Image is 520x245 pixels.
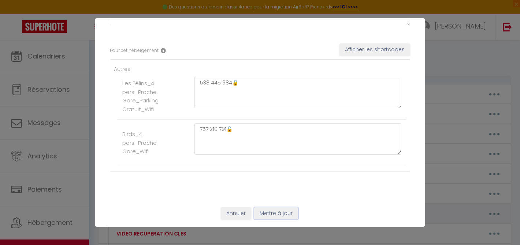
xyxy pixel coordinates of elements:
button: Afficher les shortcodes [339,44,410,56]
button: Mettre à jour [254,207,298,220]
button: Annuler [221,207,251,220]
i: Rental [161,48,166,53]
label: Pour cet hébergement [110,47,159,54]
label: Birds_4 pers_Proche Gare_Wifi [122,130,161,156]
label: Autres [114,65,130,73]
label: Les Félins_4 pers_Proche Gare_Parking Gratuit_Wifi [122,79,161,113]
